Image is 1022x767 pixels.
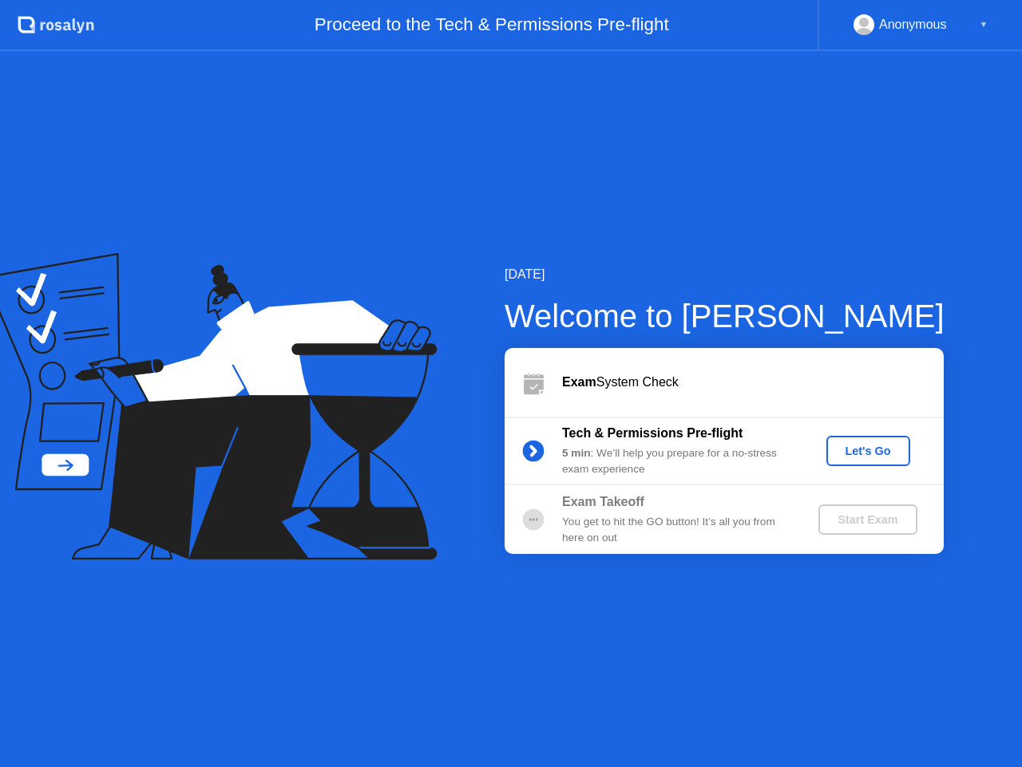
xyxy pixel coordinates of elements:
[879,14,947,35] div: Anonymous
[562,495,644,508] b: Exam Takeoff
[562,375,596,389] b: Exam
[825,513,910,526] div: Start Exam
[562,514,792,547] div: You get to hit the GO button! It’s all you from here on out
[980,14,988,35] div: ▼
[562,373,944,392] div: System Check
[818,504,917,535] button: Start Exam
[562,426,743,440] b: Tech & Permissions Pre-flight
[833,445,904,457] div: Let's Go
[562,447,591,459] b: 5 min
[505,265,945,284] div: [DATE]
[505,292,945,340] div: Welcome to [PERSON_NAME]
[826,436,910,466] button: Let's Go
[562,445,792,478] div: : We’ll help you prepare for a no-stress exam experience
